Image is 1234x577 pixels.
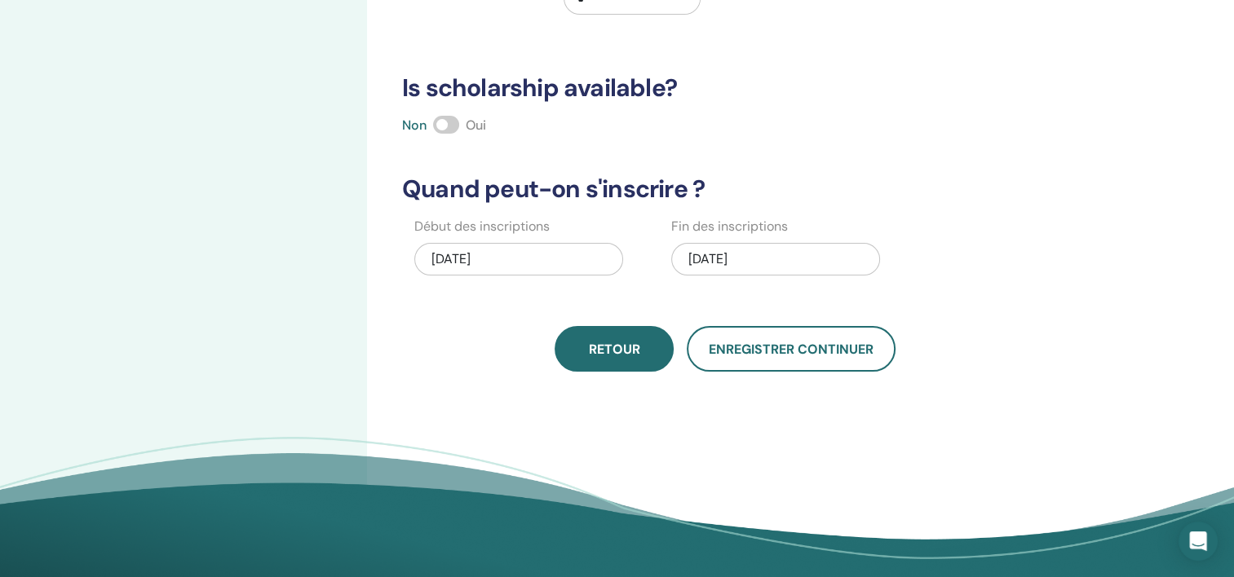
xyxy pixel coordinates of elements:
[555,326,674,372] button: Retour
[671,243,880,275] div: [DATE]
[709,341,874,358] span: Enregistrer continuer
[671,217,788,236] label: Fin des inscriptions
[1179,522,1218,561] div: Open Intercom Messenger
[589,341,640,358] span: Retour
[414,243,623,275] div: [DATE]
[402,117,427,134] span: Non
[466,117,486,134] span: Oui
[414,217,550,236] label: Début des inscriptions
[392,174,1059,204] h3: Quand peut-on s'inscrire ?
[392,73,1059,103] h3: Is scholarship available?
[687,326,896,372] button: Enregistrer continuer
